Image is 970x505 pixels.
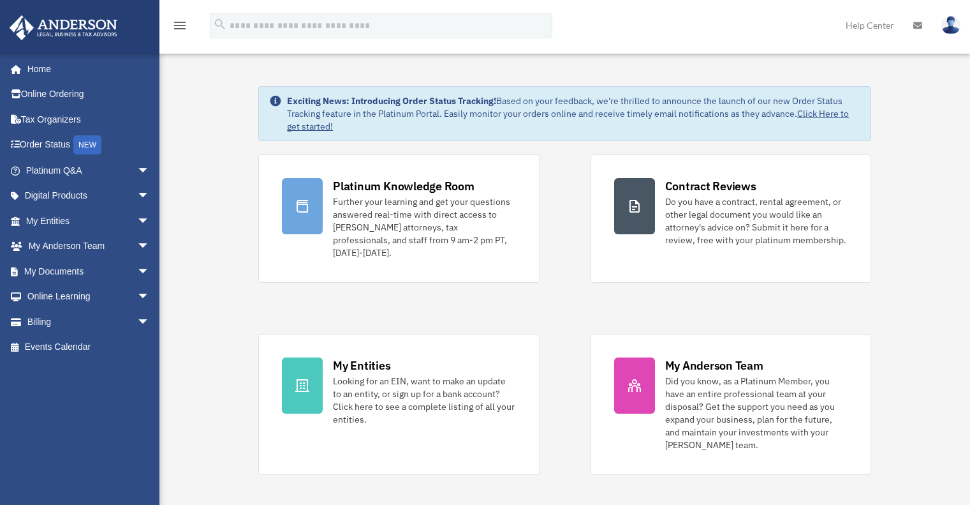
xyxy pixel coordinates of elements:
div: Do you have a contract, rental agreement, or other legal document you would like an attorney's ad... [665,195,848,246]
a: Platinum Q&Aarrow_drop_down [9,158,169,183]
a: My Documentsarrow_drop_down [9,259,169,284]
a: My Anderson Teamarrow_drop_down [9,234,169,259]
span: arrow_drop_down [137,309,163,335]
div: My Entities [333,358,390,373]
a: Home [9,56,163,82]
a: Contract Reviews Do you have a contract, rental agreement, or other legal document you would like... [591,155,871,283]
span: arrow_drop_down [137,234,163,260]
div: Based on your feedback, we're thrilled to announce the launch of our new Order Status Tracking fe... [287,94,860,133]
div: NEW [73,135,101,155]
strong: Exciting News: Introducing Order Status Tracking! [287,95,496,107]
a: My Entitiesarrow_drop_down [9,208,169,234]
div: My Anderson Team [665,358,763,373]
span: arrow_drop_down [137,183,163,209]
div: Looking for an EIN, want to make an update to an entity, or sign up for a bank account? Click her... [333,375,515,426]
span: arrow_drop_down [137,259,163,285]
a: Online Ordering [9,82,169,107]
img: Anderson Advisors Platinum Portal [6,15,121,40]
div: Further your learning and get your questions answered real-time with direct access to [PERSON_NAM... [333,195,515,259]
a: Digital Productsarrow_drop_down [9,183,169,209]
a: My Anderson Team Did you know, as a Platinum Member, you have an entire professional team at your... [591,334,871,475]
span: arrow_drop_down [137,158,163,184]
div: Platinum Knowledge Room [333,178,474,194]
a: Events Calendar [9,335,169,360]
span: arrow_drop_down [137,208,163,234]
a: menu [172,22,187,33]
a: Tax Organizers [9,107,169,132]
a: Billingarrow_drop_down [9,309,169,335]
i: search [213,17,227,31]
a: Online Learningarrow_drop_down [9,284,169,310]
div: Did you know, as a Platinum Member, you have an entire professional team at your disposal? Get th... [665,375,848,451]
i: menu [172,18,187,33]
a: Order StatusNEW [9,132,169,158]
img: User Pic [941,16,960,34]
div: Contract Reviews [665,178,756,194]
span: arrow_drop_down [137,284,163,310]
a: Click Here to get started! [287,108,849,132]
a: My Entities Looking for an EIN, want to make an update to an entity, or sign up for a bank accoun... [258,334,539,475]
a: Platinum Knowledge Room Further your learning and get your questions answered real-time with dire... [258,155,539,283]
